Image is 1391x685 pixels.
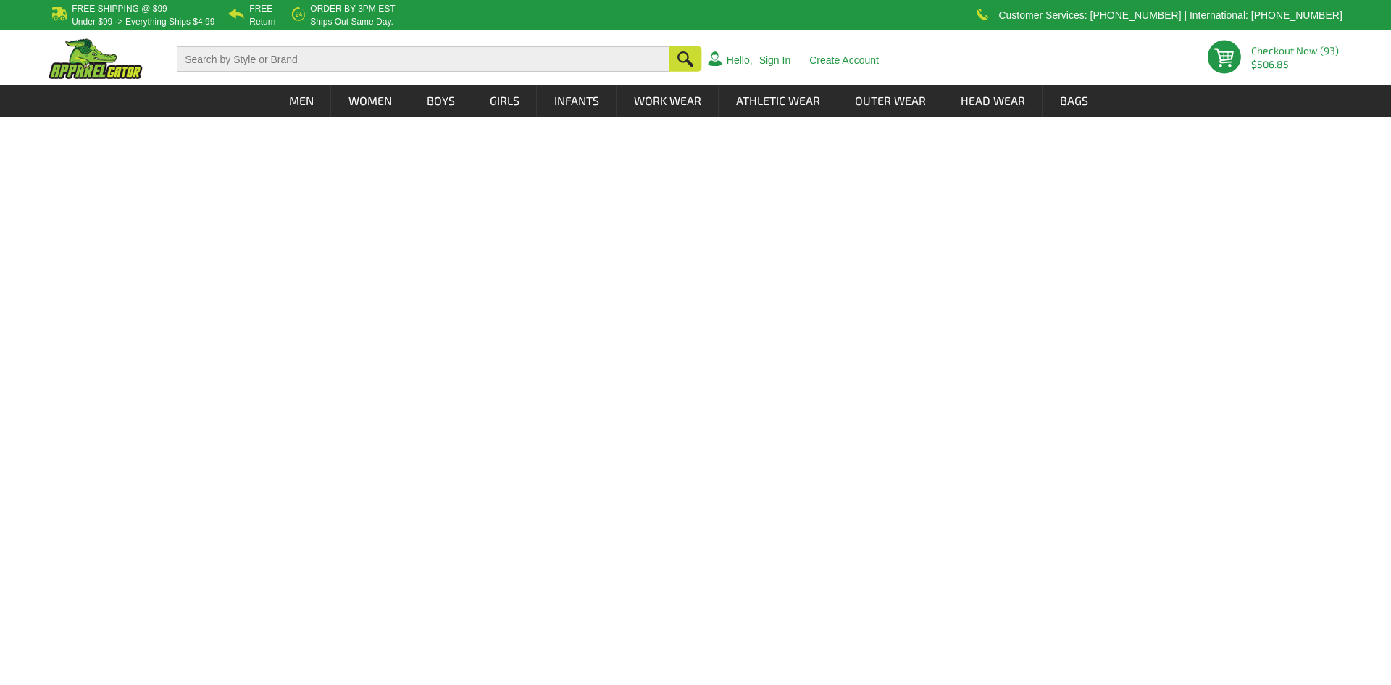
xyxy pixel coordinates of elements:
a: Work Wear [617,85,718,117]
a: Bags [1043,85,1105,117]
a: Sign In [759,55,791,65]
input: Search by Style or Brand [177,46,669,72]
a: Create Account [809,55,879,65]
p: under $99 -> everything ships $4.99 [72,17,214,26]
a: Girls [473,85,536,117]
a: Boys [410,85,472,117]
a: Men [272,85,330,117]
p: Customer Services: [PHONE_NUMBER] | International: [PHONE_NUMBER] [998,11,1342,20]
a: Hello, [727,55,753,65]
a: Head Wear [944,85,1042,117]
img: ApparelGator [49,38,143,79]
a: Women [332,85,409,117]
span: $506.85 [1251,59,1342,70]
b: Free Shipping @ $99 [72,4,167,14]
a: Checkout Now (93) [1251,44,1339,57]
b: Free [249,4,272,14]
b: Order by 3PM EST [310,4,395,14]
a: Infants [538,85,616,117]
a: Outer Wear [838,85,943,117]
a: Athletic Wear [719,85,837,117]
p: ships out same day. [310,17,395,26]
p: Return [249,17,275,26]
